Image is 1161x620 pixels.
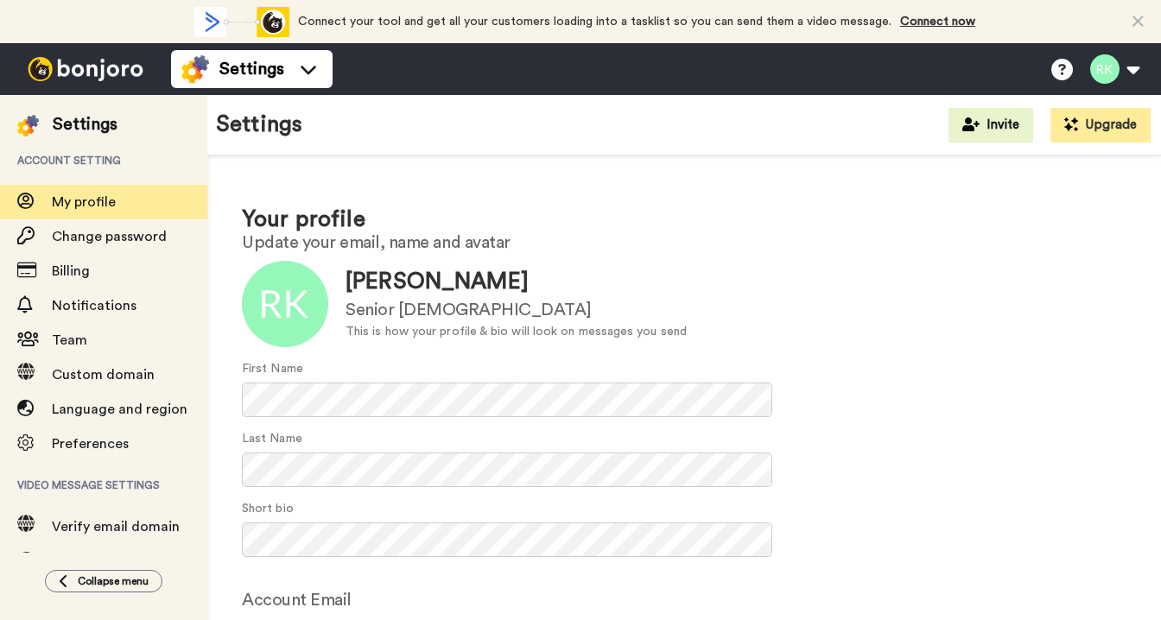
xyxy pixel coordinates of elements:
[219,57,284,81] span: Settings
[181,55,209,83] img: settings-colored.svg
[52,437,129,451] span: Preferences
[242,500,294,518] label: Short bio
[52,402,187,416] span: Language and region
[52,299,136,313] span: Notifications
[78,574,149,588] span: Collapse menu
[194,7,289,37] div: animation
[1050,108,1151,142] button: Upgrade
[52,264,90,278] span: Billing
[242,430,302,448] label: Last Name
[216,112,302,137] h1: Settings
[346,266,687,298] div: [PERSON_NAME]
[948,108,1033,142] button: Invite
[52,368,155,382] span: Custom domain
[52,230,167,244] span: Change password
[346,323,687,341] div: This is how your profile & bio will look on messages you send
[53,112,117,136] div: Settings
[21,57,150,81] img: bj-logo-header-white.svg
[45,570,162,592] button: Collapse menu
[17,115,39,136] img: settings-colored.svg
[52,333,87,347] span: Team
[900,16,975,28] a: Connect now
[242,587,352,613] label: Account Email
[52,520,180,534] span: Verify email domain
[242,360,303,378] label: First Name
[242,207,1126,232] h1: Your profile
[298,16,891,28] span: Connect your tool and get all your customers loading into a tasklist so you can send them a video...
[242,233,1126,252] h2: Update your email, name and avatar
[346,298,687,323] div: Senior [DEMOGRAPHIC_DATA]
[52,195,116,209] span: My profile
